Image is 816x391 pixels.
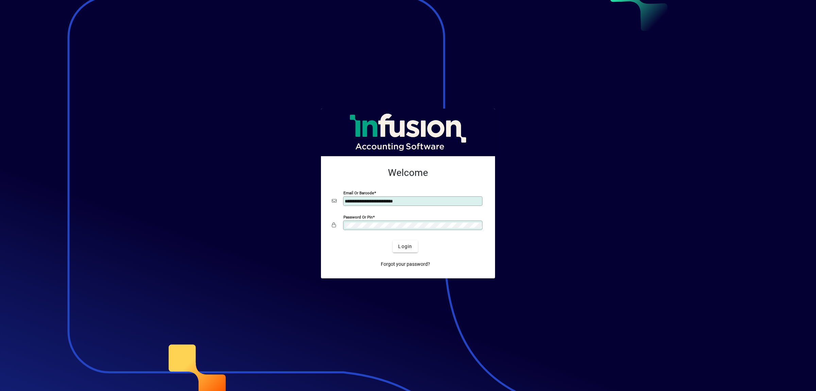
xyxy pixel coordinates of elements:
[393,240,418,252] button: Login
[378,258,433,270] a: Forgot your password?
[343,215,373,219] mat-label: Password or Pin
[332,167,484,179] h2: Welcome
[381,261,430,268] span: Forgot your password?
[343,191,374,195] mat-label: Email or Barcode
[398,243,412,250] span: Login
